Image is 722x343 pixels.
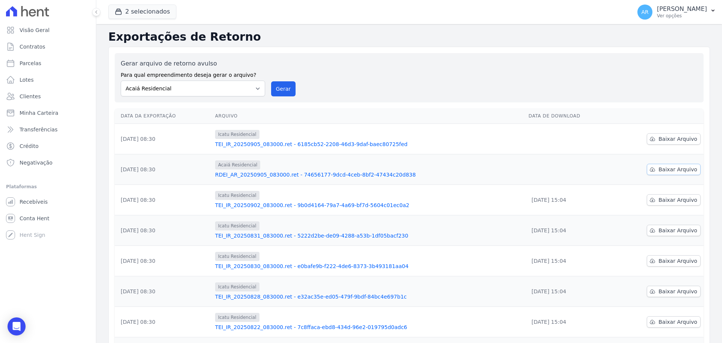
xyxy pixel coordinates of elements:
td: [DATE] 15:04 [526,246,613,276]
span: Icatu Residencial [215,221,259,230]
label: Para qual empreendimento deseja gerar o arquivo? [121,68,265,79]
a: Clientes [3,89,93,104]
a: TEI_IR_20250905_083000.ret - 6185cb52-2208-46d3-9daf-baec80725fed [215,140,523,148]
span: Negativação [20,159,53,166]
a: TEI_IR_20250822_083000.ret - 7c8ffaca-ebd8-434d-96e2-019795d0adc6 [215,323,523,331]
a: Baixar Arquivo [647,194,701,206]
span: Minha Carteira [20,109,58,117]
label: Gerar arquivo de retorno avulso [121,59,265,68]
a: TEI_IR_20250902_083000.ret - 9b0d4164-79a7-4a69-bf7d-5604c01ec0a2 [215,201,523,209]
th: Arquivo [212,108,526,124]
span: Parcelas [20,59,41,67]
td: [DATE] 08:30 [115,246,212,276]
td: [DATE] 15:04 [526,215,613,246]
span: Acaiá Residencial [215,160,260,169]
td: [DATE] 08:30 [115,215,212,246]
span: Baixar Arquivo [658,288,697,295]
td: [DATE] 15:04 [526,276,613,307]
td: [DATE] 08:30 [115,124,212,154]
a: TEI_IR_20250831_083000.ret - 5222d2be-de09-4288-a53b-1df05bacf230 [215,232,523,239]
a: Recebíveis [3,194,93,209]
a: Minha Carteira [3,105,93,120]
a: Crédito [3,139,93,154]
a: TEI_IR_20250828_083000.ret - e32ac35e-ed05-479f-9bdf-84bc4e697b1c [215,293,523,300]
a: Visão Geral [3,23,93,38]
span: Icatu Residencial [215,313,259,322]
a: Negativação [3,155,93,170]
a: Baixar Arquivo [647,164,701,175]
span: Icatu Residencial [215,130,259,139]
span: Baixar Arquivo [658,257,697,265]
td: [DATE] 08:30 [115,307,212,337]
a: Baixar Arquivo [647,286,701,297]
a: Conta Hent [3,211,93,226]
span: Recebíveis [20,198,48,206]
span: Visão Geral [20,26,50,34]
span: Contratos [20,43,45,50]
button: AR [PERSON_NAME] Ver opções [631,2,722,23]
span: Baixar Arquivo [658,135,697,143]
td: [DATE] 08:30 [115,154,212,185]
a: Transferências [3,122,93,137]
a: Lotes [3,72,93,87]
button: 2 selecionados [108,5,176,19]
div: Plataformas [6,182,90,191]
td: [DATE] 15:04 [526,185,613,215]
span: Clientes [20,93,41,100]
th: Data da Exportação [115,108,212,124]
th: Data de Download [526,108,613,124]
span: Icatu Residencial [215,252,259,261]
span: Baixar Arquivo [658,318,697,326]
span: Crédito [20,142,39,150]
a: Parcelas [3,56,93,71]
span: Conta Hent [20,215,49,222]
a: Baixar Arquivo [647,316,701,328]
span: Icatu Residencial [215,282,259,291]
span: Lotes [20,76,34,84]
span: Baixar Arquivo [658,227,697,234]
a: Baixar Arquivo [647,255,701,267]
p: Ver opções [657,13,707,19]
a: Baixar Arquivo [647,133,701,145]
h2: Exportações de Retorno [108,30,710,44]
p: [PERSON_NAME] [657,5,707,13]
a: Baixar Arquivo [647,225,701,236]
span: Baixar Arquivo [658,166,697,173]
span: AR [641,9,648,15]
a: Contratos [3,39,93,54]
td: [DATE] 08:30 [115,185,212,215]
span: Transferências [20,126,58,133]
a: TEI_IR_20250830_083000.ret - e0bafe9b-f222-4de6-8373-3b493181aa04 [215,262,523,270]
td: [DATE] 08:30 [115,276,212,307]
a: RDEI_AR_20250905_083000.ret - 74656177-9dcd-4ceb-8bf2-47434c20d838 [215,171,523,178]
span: Baixar Arquivo [658,196,697,204]
div: Open Intercom Messenger [8,317,26,335]
button: Gerar [271,81,296,96]
td: [DATE] 15:04 [526,307,613,337]
span: Icatu Residencial [215,191,259,200]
